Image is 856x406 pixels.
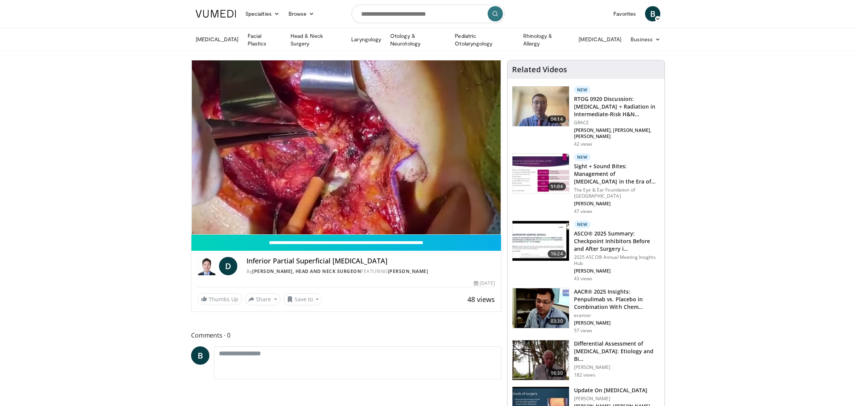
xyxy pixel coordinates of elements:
[609,6,640,21] a: Favorites
[574,312,660,318] p: ecancer
[574,120,660,126] p: GRACE
[252,268,361,274] a: [PERSON_NAME], Head and Neck Surgeon
[191,346,209,365] a: B
[196,10,236,18] img: VuMedi Logo
[574,95,660,118] h3: RTOG 0920 Discussion: [MEDICAL_DATA] + Radiation in Intermediate-Risk H&N…
[450,32,518,47] a: Pediatric Otolaryngology
[474,280,494,287] div: [DATE]
[574,268,660,274] p: [PERSON_NAME]
[574,320,660,326] p: [PERSON_NAME]
[284,6,319,21] a: Browse
[574,372,595,378] p: 182 views
[191,32,243,47] a: [MEDICAL_DATA]
[512,86,569,126] img: 006fd91f-89fb-445a-a939-ffe898e241ab.150x105_q85_crop-smart_upscale.jpg
[519,32,574,47] a: Rhinology & Allergy
[219,257,237,275] a: D
[245,293,280,305] button: Share
[574,396,650,402] p: [PERSON_NAME]
[574,187,660,199] p: The Eye & Ear Foundation of [GEOGRAPHIC_DATA]
[467,295,495,304] span: 48 views
[574,254,660,266] p: 2025 ASCO® Annual Meeting Insights Hub
[512,221,569,261] img: a81f5811-1ccf-4ee7-8ec2-23477a0c750b.150x105_q85_crop-smart_upscale.jpg
[286,32,347,47] a: Head & Neck Surgery
[246,257,495,265] h4: Inferior Partial Superficial [MEDICAL_DATA]
[512,86,660,147] a: 04:14 New RTOG 0920 Discussion: [MEDICAL_DATA] + Radiation in Intermediate-Risk H&N… GRACE [PERSO...
[352,5,504,23] input: Search topics, interventions
[574,127,660,140] p: [PERSON_NAME], [PERSON_NAME], [PERSON_NAME]
[548,317,566,325] span: 03:30
[548,115,566,123] span: 04:14
[574,208,593,214] p: 47 views
[512,288,569,328] img: 0cd214e7-10e2-4d72-8223-7ca856d9ea11.150x105_q85_crop-smart_upscale.jpg
[574,230,660,253] h3: ASCO® 2025 Summary: Checkpoint Inhibitors Before and After Surgery i…
[574,141,593,147] p: 42 views
[645,6,660,21] a: B
[548,250,566,258] span: 16:24
[191,60,501,235] video-js: Video Player
[241,6,284,21] a: Specialties
[512,340,660,380] a: 16:30 Differential Assessment of [MEDICAL_DATA]: Etiology and Bi… [PERSON_NAME] 182 views
[512,153,660,214] a: 51:04 New Sight + Sound Bites: Management of [MEDICAL_DATA] in the Era of Targ… The Eye & Ear Fou...
[198,293,242,305] a: Thumbs Up
[548,183,566,190] span: 51:04
[246,268,495,275] div: By FEATURING
[198,257,216,275] img: Doh Young Lee, Head and Neck Surgeon
[284,293,323,305] button: Save to
[574,340,660,363] h3: Differential Assessment of [MEDICAL_DATA]: Etiology and Bi…
[574,162,660,185] h3: Sight + Sound Bites: Management of [MEDICAL_DATA] in the Era of Targ…
[574,364,660,370] p: [PERSON_NAME]
[548,369,566,377] span: 16:30
[512,221,660,282] a: 16:24 New ASCO® 2025 Summary: Checkpoint Inhibitors Before and After Surgery i… 2025 ASCO® Annual...
[388,268,428,274] a: [PERSON_NAME]
[512,340,569,380] img: c7e819ff-48c9-49a6-a69c-50f8395a8fcb.150x105_q85_crop-smart_upscale.jpg
[574,153,591,161] p: New
[574,86,591,94] p: New
[512,154,569,193] img: 8bea4cff-b600-4be7-82a7-01e969b6860e.150x105_q85_crop-smart_upscale.jpg
[574,32,626,47] a: [MEDICAL_DATA]
[574,221,591,228] p: New
[574,387,650,394] h3: Update On [MEDICAL_DATA]
[347,32,386,47] a: Laryngology
[243,32,286,47] a: Facial Plastics
[626,32,665,47] a: Business
[191,330,501,340] span: Comments 0
[386,32,450,47] a: Otology & Neurotology
[574,276,593,282] p: 43 views
[512,65,567,74] h4: Related Videos
[574,328,593,334] p: 57 views
[574,288,660,311] h3: AACR® 2025 Insights: Penpulimab vs. Placebo in Combination With Chem…
[574,201,660,207] p: [PERSON_NAME]
[512,288,660,334] a: 03:30 AACR® 2025 Insights: Penpulimab vs. Placebo in Combination With Chem… ecancer [PERSON_NAME]...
